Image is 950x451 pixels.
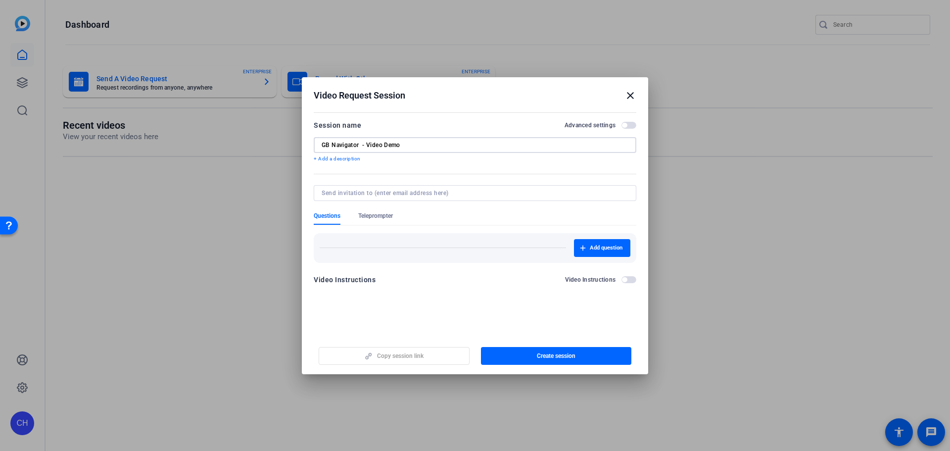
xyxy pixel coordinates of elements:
[314,90,636,101] div: Video Request Session
[314,274,376,286] div: Video Instructions
[322,141,628,149] input: Enter Session Name
[565,276,616,284] h2: Video Instructions
[358,212,393,220] span: Teleprompter
[590,244,622,252] span: Add question
[314,155,636,163] p: + Add a description
[624,90,636,101] mat-icon: close
[322,189,624,197] input: Send invitation to (enter email address here)
[574,239,630,257] button: Add question
[565,121,616,129] h2: Advanced settings
[537,352,575,360] span: Create session
[481,347,632,365] button: Create session
[314,119,361,131] div: Session name
[314,212,340,220] span: Questions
